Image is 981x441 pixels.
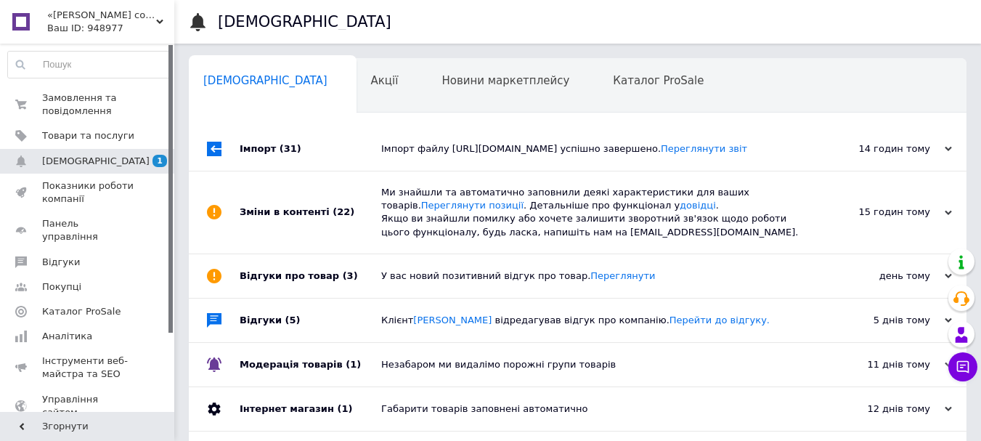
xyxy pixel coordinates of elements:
div: Модерація товарів [240,343,381,387]
div: Габарити товарів заповнені автоматично [381,402,807,416]
span: Управління сайтом [42,393,134,419]
span: Замовлення та повідомлення [42,92,134,118]
span: Показники роботи компанії [42,179,134,206]
span: (1) [337,403,352,414]
div: Відгуки про товар [240,254,381,298]
div: У вас новий позитивний відгук про товар. [381,270,807,283]
span: відредагував відгук про компанію. [495,315,770,325]
span: Товари та послуги [42,129,134,142]
a: Переглянути звіт [661,143,747,154]
div: Зміни в контенті [240,171,381,254]
span: (5) [285,315,301,325]
a: Переглянути позиції [421,200,524,211]
div: 12 днів тому [807,402,952,416]
div: день тому [807,270,952,283]
span: 1 [152,155,167,167]
a: [PERSON_NAME] [413,315,492,325]
div: 5 днів тому [807,314,952,327]
div: Ваш ID: 948977 [47,22,174,35]
span: [DEMOGRAPHIC_DATA] [42,155,150,168]
span: Панель управління [42,217,134,243]
span: Інструменти веб-майстра та SEO [42,355,134,381]
div: Незабаром ми видалімо порожні групи товарів [381,358,807,371]
span: Клієнт [381,315,770,325]
span: Аналітика [42,330,92,343]
div: Ми знайшли та автоматично заповнили деякі характеристики для ваших товарів. . Детальніше про функ... [381,186,807,239]
span: Покупці [42,280,81,294]
span: (31) [280,143,301,154]
div: 11 днів тому [807,358,952,371]
span: (22) [333,206,354,217]
span: Акції [371,74,399,87]
div: 15 годин тому [807,206,952,219]
div: Відгуки [240,299,381,342]
span: [DEMOGRAPHIC_DATA] [203,74,327,87]
span: (1) [346,359,361,370]
h1: [DEMOGRAPHIC_DATA] [218,13,391,31]
button: Чат з покупцем [948,352,977,381]
div: Імпорт файлу [URL][DOMAIN_NAME] успішно завершено. [381,142,807,155]
div: 14 годин тому [807,142,952,155]
input: Пошук [8,52,171,78]
a: Переглянути [590,270,655,281]
span: «DiMax comfort» [47,9,156,22]
span: (3) [343,270,358,281]
div: Імпорт [240,127,381,171]
div: Інтернет магазин [240,387,381,431]
span: Каталог ProSale [613,74,704,87]
a: довідці [680,200,716,211]
a: Перейти до відгуку. [669,315,770,325]
span: Новини маркетплейсу [441,74,569,87]
span: Відгуки [42,256,80,269]
span: Каталог ProSale [42,305,121,318]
